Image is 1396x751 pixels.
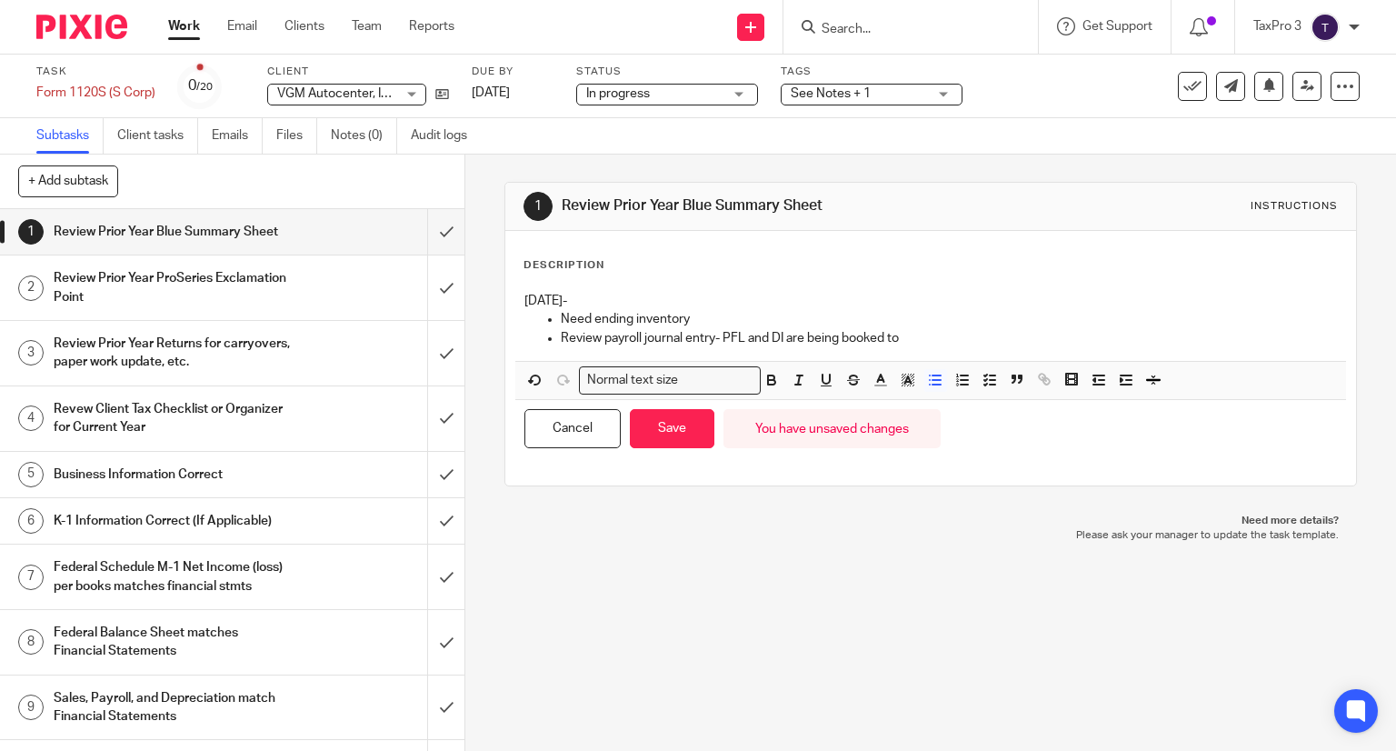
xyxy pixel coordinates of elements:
[18,565,44,590] div: 7
[267,65,449,79] label: Client
[54,554,291,600] h1: Federal Schedule M-1 Net Income (loss) per books matches financial stmts
[561,329,1338,347] p: Review payroll journal entry- PFL and DI are being booked to
[472,86,510,99] span: [DATE]
[54,265,291,311] h1: Review Prior Year ProSeries Exclamation Point
[1082,20,1152,33] span: Get Support
[1311,13,1340,42] img: svg%3E
[188,75,213,96] div: 0
[36,15,127,39] img: Pixie
[36,118,104,154] a: Subtasks
[562,196,969,215] h1: Review Prior Year Blue Summary Sheet
[277,87,398,100] span: VGM Autocenter, Inc.
[168,17,200,35] a: Work
[18,462,44,487] div: 5
[227,17,257,35] a: Email
[212,118,263,154] a: Emails
[196,82,213,92] small: /20
[1251,199,1338,214] div: Instructions
[472,65,553,79] label: Due by
[781,65,962,79] label: Tags
[54,218,291,245] h1: Review Prior Year Blue Summary Sheet
[18,219,44,245] div: 1
[331,118,397,154] a: Notes (0)
[18,695,44,720] div: 9
[117,118,198,154] a: Client tasks
[576,65,758,79] label: Status
[276,118,317,154] a: Files
[411,118,481,154] a: Audit logs
[54,330,291,376] h1: Review Prior Year Returns for carryovers, paper work update, etc.
[18,406,44,431] div: 4
[791,87,871,100] span: See Notes + 1
[36,65,155,79] label: Task
[284,17,324,35] a: Clients
[523,192,553,221] div: 1
[523,258,604,273] p: Description
[409,17,454,35] a: Reports
[54,507,291,535] h1: K-1 Information Correct (If Applicable)
[352,17,382,35] a: Team
[18,508,44,534] div: 6
[18,629,44,655] div: 8
[523,528,1340,543] p: Please ask your manager to update the task template.
[723,409,941,448] div: You have unsaved changes
[820,22,983,38] input: Search
[36,84,155,102] div: Form 1120S (S Corp)
[54,619,291,666] h1: Federal Balance Sheet matches Financial Statements
[54,396,291,442] h1: Revew Client Tax Checklist or Organizer for Current Year
[586,87,650,100] span: In progress
[1253,17,1301,35] p: TaxPro 3
[579,366,761,395] div: Search for option
[54,685,291,731] h1: Sales, Payroll, and Depreciation match Financial Statements
[524,292,1338,310] p: [DATE]-
[524,409,621,448] button: Cancel
[54,461,291,488] h1: Business Information Correct
[18,340,44,365] div: 3
[523,514,1340,528] p: Need more details?
[18,275,44,301] div: 2
[684,371,750,390] input: Search for option
[561,310,1338,328] p: Need ending inventory
[18,165,118,196] button: + Add subtask
[583,371,683,390] span: Normal text size
[630,409,714,448] button: Save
